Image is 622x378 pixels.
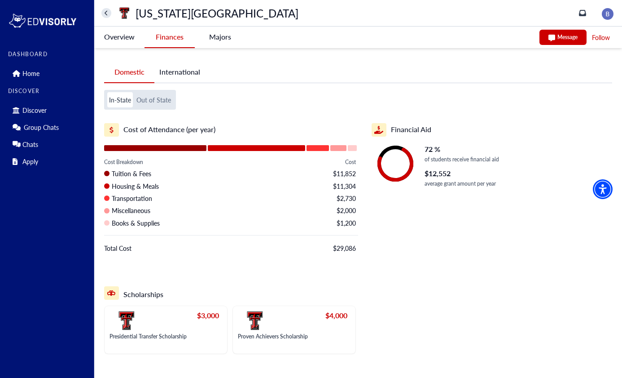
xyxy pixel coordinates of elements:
[112,169,151,178] span: Tuition & Fees
[333,243,356,253] span: $29,086
[602,8,613,20] img: image
[593,179,613,199] div: Accessibility Menu
[425,168,451,178] span: $12,552
[197,311,219,331] p: $3,000
[325,311,347,331] p: $4,000
[8,12,77,30] img: logo
[101,8,111,18] button: home
[145,27,195,48] button: Finances
[110,311,144,330] img: scholarships
[238,311,272,330] img: scholarships
[123,286,163,300] span: Scholarships
[8,137,88,151] div: Chats
[8,51,88,58] label: DASHBOARD
[579,9,586,17] a: inbox
[104,243,131,253] span: Total Cost
[112,218,160,228] span: Books & Supplies
[110,334,187,340] p: Presidential Transfer Scholarship
[22,70,39,77] p: Home
[104,158,143,166] span: Cost Breakdown
[22,158,38,165] p: Apply
[123,123,215,135] span: Cost of Attendance (per year)
[104,62,154,83] button: Domestic
[391,123,431,135] span: Financial Aid
[8,154,88,169] div: Apply
[22,107,47,114] p: Discover
[425,144,440,154] span: 72 %
[377,146,413,182] svg: 0
[238,334,308,340] p: Proven Achievers Scholarship
[425,180,499,188] p: average grant amount per year
[591,32,611,43] button: Follow
[117,6,131,20] img: universityName
[337,205,356,215] span: $2,000
[24,124,59,131] p: Group Chats
[337,193,356,203] span: $2,730
[94,27,145,47] button: Overview
[136,8,298,18] p: [US_STATE][GEOGRAPHIC_DATA]
[337,218,356,228] span: $1,200
[107,92,133,107] button: In-State
[8,103,88,117] div: Discover
[22,141,38,148] p: Chats
[112,181,159,191] span: Housing & Meals
[154,62,205,82] button: International
[8,66,88,80] div: Home
[539,30,587,45] button: Message
[425,156,499,164] p: of students receive financial aid
[8,120,88,134] div: Group Chats
[345,158,356,166] span: Cost
[8,88,88,94] label: DISCOVER
[112,205,150,215] span: Miscellaneous
[333,181,356,191] span: $11,304
[333,169,356,178] span: $11,852
[112,193,152,203] span: Transportation
[135,92,173,107] button: Out of State
[195,27,245,47] button: Majors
